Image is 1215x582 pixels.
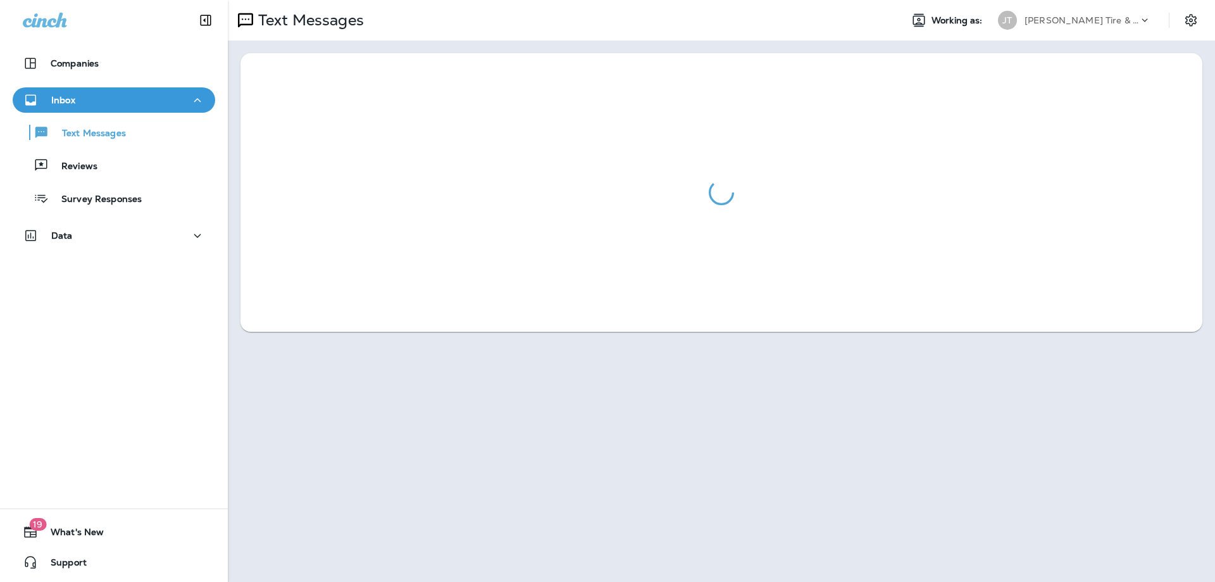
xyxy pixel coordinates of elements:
[49,128,126,140] p: Text Messages
[13,119,215,146] button: Text Messages
[51,231,73,241] p: Data
[49,161,97,173] p: Reviews
[13,152,215,179] button: Reviews
[1025,15,1138,25] p: [PERSON_NAME] Tire & Auto
[38,527,104,542] span: What's New
[13,223,215,248] button: Data
[13,185,215,212] button: Survey Responses
[13,51,215,76] button: Companies
[998,11,1017,30] div: JT
[13,550,215,575] button: Support
[29,518,46,531] span: 19
[51,95,75,105] p: Inbox
[38,557,87,573] span: Support
[49,194,142,206] p: Survey Responses
[188,8,223,33] button: Collapse Sidebar
[51,58,99,68] p: Companies
[13,519,215,545] button: 19What's New
[931,15,985,26] span: Working as:
[13,87,215,113] button: Inbox
[1180,9,1202,32] button: Settings
[253,11,364,30] p: Text Messages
